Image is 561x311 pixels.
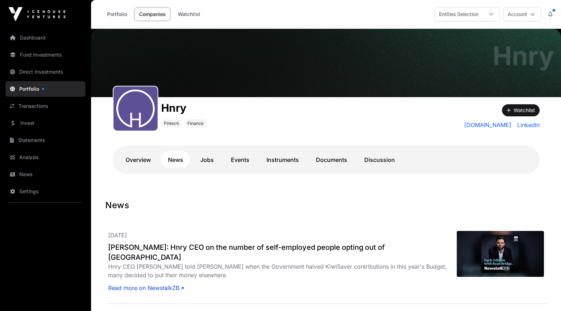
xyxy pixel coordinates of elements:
a: [DOMAIN_NAME] [464,121,512,129]
img: Hnry.svg [116,89,155,128]
div: Hnry CEO [PERSON_NAME] told [PERSON_NAME] when the Government halved KiwiSaver contributions in t... [108,262,457,279]
a: Fund Investments [6,47,85,63]
div: Entities Selection [435,7,483,21]
img: Icehouse Ventures Logo [9,7,65,21]
a: LinkedIn [514,121,540,129]
h1: Hnry [161,101,206,114]
h1: Hnry [493,43,554,69]
img: Hnry [91,29,561,97]
iframe: Chat Widget [525,277,561,311]
span: Fintech [164,121,179,126]
a: Analysis [6,149,85,165]
a: News [6,167,85,182]
a: Settings [6,184,85,199]
button: Account [503,7,541,21]
span: Finance [187,121,203,126]
button: Watchlist [502,104,540,116]
a: Companies [134,7,170,21]
a: Dashboard [6,30,85,46]
a: Transactions [6,98,85,114]
p: [DATE] [108,231,457,239]
a: Watchlist [173,7,205,21]
a: Statements [6,132,85,148]
h1: News [105,200,547,211]
img: image.jpg [457,231,544,277]
nav: Tabs [118,151,534,168]
a: Events [224,151,256,168]
a: Invest [6,115,85,131]
a: Documents [309,151,354,168]
a: [PERSON_NAME]: Hnry CEO on the number of self-employed people opting out of [GEOGRAPHIC_DATA] [108,242,457,262]
a: Discussion [357,151,402,168]
a: Portfolio [6,81,85,97]
a: Read more on NewstalkZB [108,284,184,292]
a: Overview [118,151,158,168]
a: Jobs [193,151,221,168]
a: Direct Investments [6,64,85,80]
a: Portfolio [102,7,132,21]
a: News [161,151,190,168]
a: Instruments [259,151,306,168]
